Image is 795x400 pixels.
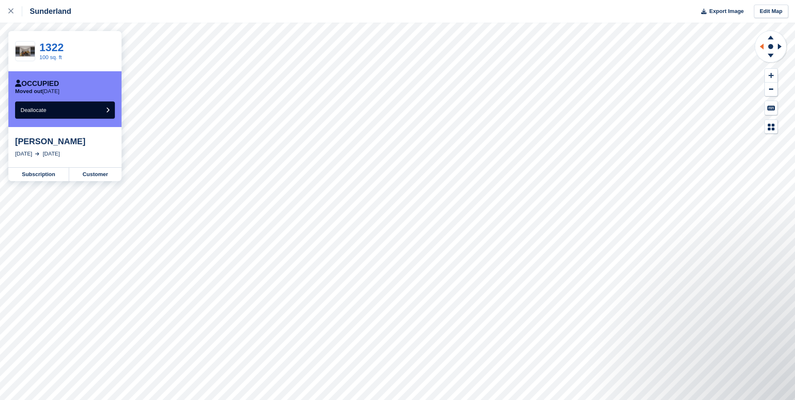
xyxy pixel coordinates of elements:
div: Sunderland [22,6,71,16]
a: Customer [69,168,122,181]
div: [PERSON_NAME] [15,136,115,146]
span: Deallocate [21,107,46,113]
img: arrow-right-light-icn-cde0832a797a2874e46488d9cf13f60e5c3a73dbe684e267c42b8395dfbc2abf.svg [35,152,39,156]
div: Occupied [15,80,59,88]
button: Deallocate [15,101,115,119]
button: Map Legend [765,120,777,134]
a: 1322 [39,41,64,54]
img: 100%20SQ.FT-2.jpg [16,46,35,57]
button: Keyboard Shortcuts [765,101,777,115]
button: Zoom In [765,69,777,83]
a: Edit Map [754,5,788,18]
a: Subscription [8,168,69,181]
button: Zoom Out [765,83,777,96]
p: [DATE] [15,88,60,95]
span: Moved out [15,88,42,94]
div: [DATE] [15,150,32,158]
div: [DATE] [43,150,60,158]
span: Export Image [709,7,743,16]
button: Export Image [696,5,744,18]
a: 100 sq. ft [39,54,62,60]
